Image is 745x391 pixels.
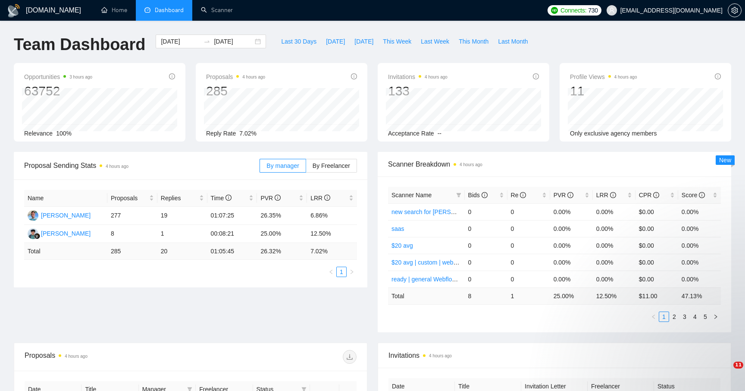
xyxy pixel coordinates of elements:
span: filter [454,189,463,202]
td: 1 [507,287,550,304]
button: [DATE] [321,35,350,48]
span: PVR [554,192,574,199]
td: 01:07:25 [207,207,257,225]
td: 0.00% [593,220,635,237]
time: 4 hours ago [429,353,452,358]
td: 12.50 % [593,287,635,304]
span: Opportunities [24,72,92,82]
td: 01:05:45 [207,243,257,260]
span: Proposal Sending Stats [24,160,260,171]
button: Last Week [416,35,454,48]
span: Last 30 Days [281,37,316,46]
span: LRR [310,195,330,202]
td: 0.00% [678,203,721,220]
span: to [203,38,210,45]
td: $0.00 [635,220,678,237]
span: dashboard [144,7,150,13]
span: By Freelancer [313,162,350,169]
span: info-circle [351,73,357,79]
td: 26.35% [257,207,307,225]
td: $ 11.00 [635,287,678,304]
img: RM [28,210,38,221]
li: Next Page [347,267,357,277]
td: 25.00 % [550,287,593,304]
span: info-circle [567,192,573,198]
td: 7.02 % [307,243,357,260]
span: Proposals [206,72,265,82]
span: Proposals [111,193,147,203]
button: [DATE] [350,35,378,48]
span: Only exclusive agency members [570,130,657,137]
img: AJ [28,228,38,239]
td: 0 [465,271,507,287]
time: 4 hours ago [65,354,88,359]
td: 0.00% [550,220,593,237]
span: info-circle [324,195,330,201]
span: Reply Rate [206,130,236,137]
td: $0.00 [635,254,678,271]
td: 0.00% [550,254,593,271]
span: Last Week [421,37,449,46]
span: Bids [468,192,488,199]
img: gigradar-bm.png [34,233,40,239]
span: This Week [383,37,411,46]
span: right [349,269,354,274]
a: saas [391,225,404,232]
div: 133 [388,83,448,99]
span: left [329,269,334,274]
span: Dashboard [155,6,184,14]
span: Scanner Name [391,192,432,199]
button: setting [728,3,742,17]
a: homeHome [101,6,127,14]
li: 1 [336,267,347,277]
span: info-circle [699,192,705,198]
td: 277 [107,207,157,225]
button: This Week [378,35,416,48]
td: 0.00% [678,237,721,254]
span: Acceptance Rate [388,130,434,137]
span: Connects: [560,6,586,15]
time: 4 hours ago [242,75,265,79]
a: $20 avg [391,242,413,249]
a: ready | general Webflow | notifications [391,276,493,283]
div: 285 [206,83,265,99]
span: Re [511,192,526,199]
a: RM[PERSON_NAME] [28,211,91,218]
div: 63752 [24,83,92,99]
span: Invitations [388,72,448,82]
span: info-circle [225,195,232,201]
span: info-circle [610,192,616,198]
iframe: Intercom live chat [716,362,736,382]
span: info-circle [520,192,526,198]
span: 100% [56,130,72,137]
td: 0 [507,203,550,220]
span: LRR [596,192,616,199]
td: 0.00% [678,220,721,237]
time: 4 hours ago [425,75,448,79]
span: Last Month [498,37,528,46]
time: 3 hours ago [69,75,92,79]
a: setting [728,7,742,14]
span: Replies [161,193,197,203]
td: 0 [507,271,550,287]
td: 0 [465,220,507,237]
td: 1 [157,225,207,243]
input: End date [214,37,253,46]
td: 0 [507,220,550,237]
div: [PERSON_NAME] [41,211,91,220]
span: setting [728,7,741,14]
input: Start date [161,37,200,46]
li: Previous Page [326,267,336,277]
span: info-circle [653,192,659,198]
td: 0.00% [550,271,593,287]
span: info-circle [169,73,175,79]
td: 0.00% [678,271,721,287]
span: info-circle [482,192,488,198]
span: CPR [639,192,659,199]
span: 11 [733,362,743,369]
td: 25.00% [257,225,307,243]
td: 0.00% [550,237,593,254]
span: [DATE] [354,37,373,46]
td: 0 [465,237,507,254]
span: info-circle [715,73,721,79]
